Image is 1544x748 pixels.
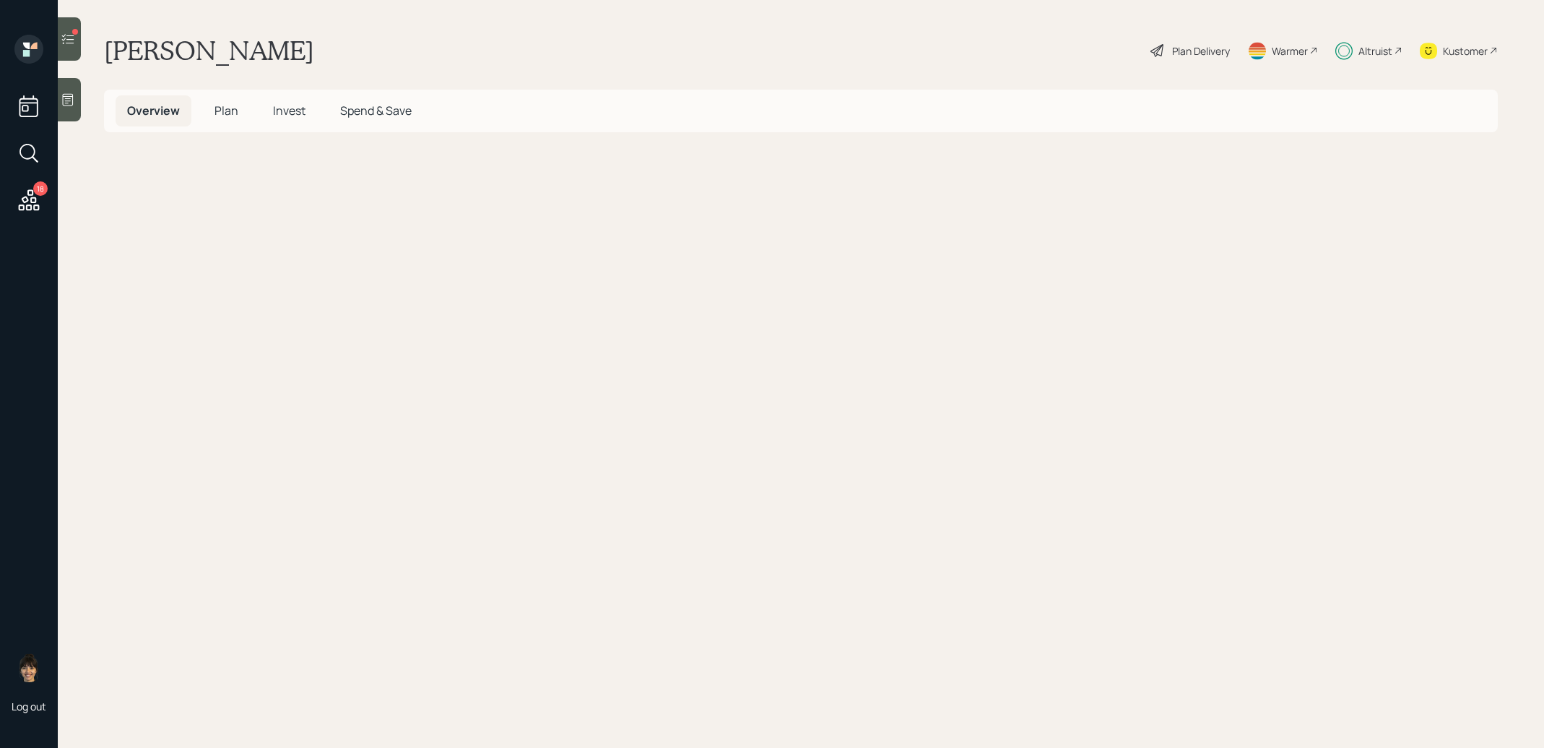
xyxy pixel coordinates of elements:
h1: [PERSON_NAME] [104,35,314,66]
span: Overview [127,103,180,119]
div: Plan Delivery [1172,43,1230,59]
div: Kustomer [1443,43,1488,59]
span: Spend & Save [340,103,412,119]
div: Warmer [1272,43,1308,59]
span: Invest [273,103,305,119]
div: Altruist [1358,43,1392,59]
div: Log out [12,700,46,713]
img: treva-nostdahl-headshot.png [14,653,43,682]
div: 18 [33,181,48,196]
span: Plan [214,103,238,119]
